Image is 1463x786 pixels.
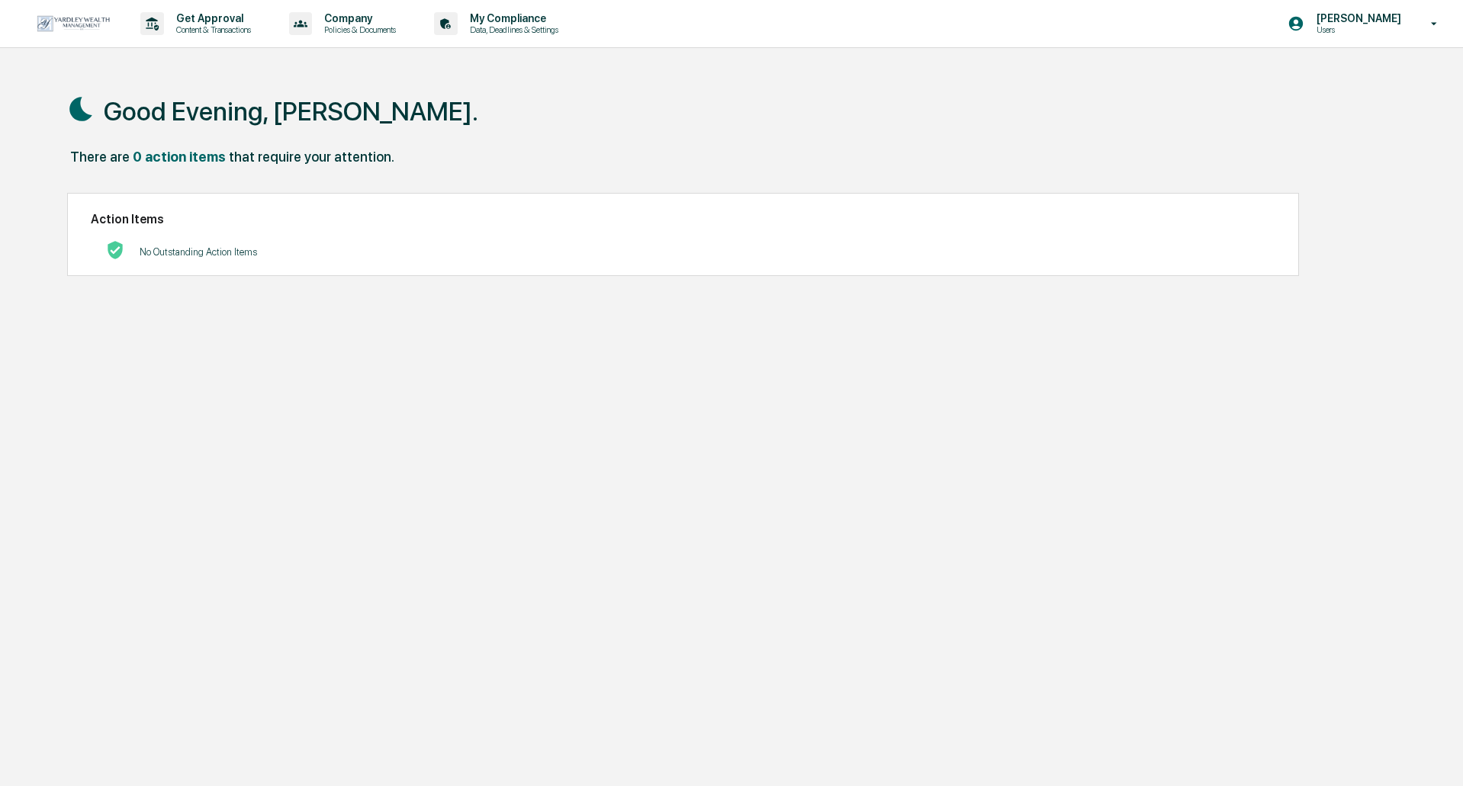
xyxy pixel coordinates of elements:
h1: Good Evening, [PERSON_NAME]. [104,96,478,127]
p: Users [1304,24,1409,35]
div: There are [70,149,130,165]
img: logo [37,15,110,32]
img: No Actions logo [106,241,124,259]
h2: Action Items [91,212,1276,226]
p: Content & Transactions [164,24,259,35]
p: My Compliance [458,12,566,24]
p: Get Approval [164,12,259,24]
p: Policies & Documents [312,24,404,35]
p: [PERSON_NAME] [1304,12,1409,24]
p: Data, Deadlines & Settings [458,24,566,35]
p: No Outstanding Action Items [140,246,257,258]
div: 0 action items [133,149,226,165]
p: Company [312,12,404,24]
div: that require your attention. [229,149,394,165]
